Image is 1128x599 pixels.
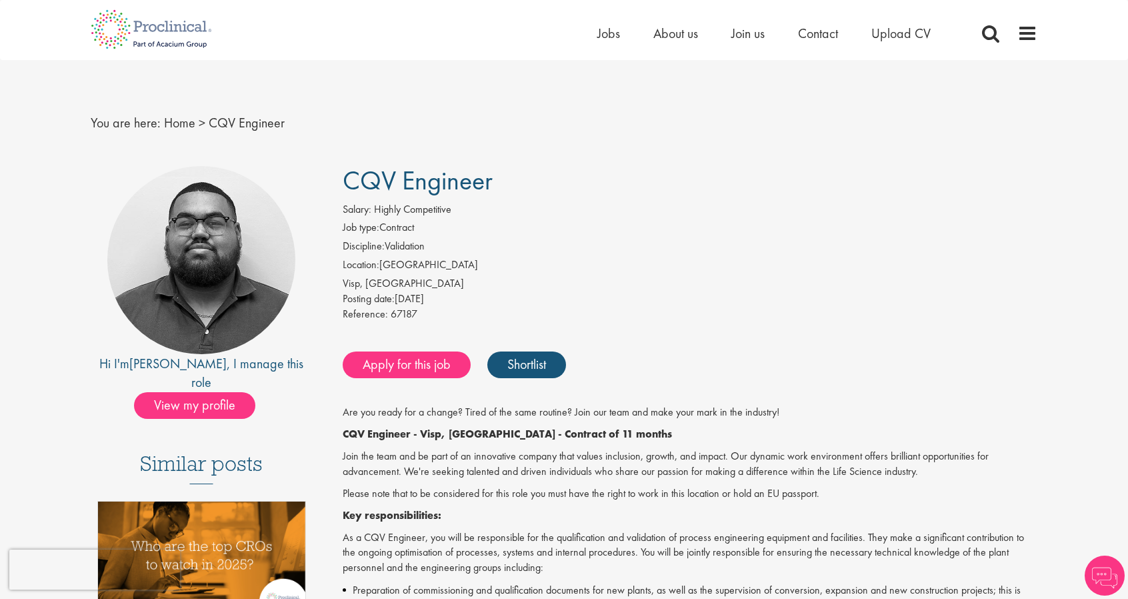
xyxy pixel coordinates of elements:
[343,202,371,217] label: Salary:
[107,166,295,354] img: imeage of recruiter Ashley Bennett
[391,307,417,321] span: 67187
[343,239,385,254] label: Discipline:
[91,354,313,392] div: Hi I'm , I manage this role
[343,307,388,322] label: Reference:
[343,530,1038,576] p: As a CQV Engineer, you will be responsible for the qualification and validation of process engine...
[199,114,205,131] span: >
[374,202,451,216] span: Highly Competitive
[343,427,672,441] strong: CQV Engineer - Visp, [GEOGRAPHIC_DATA] - Contract of 11 months
[9,550,180,590] iframe: reCAPTCHA
[731,25,765,42] a: Join us
[343,220,1038,239] li: Contract
[343,257,379,273] label: Location:
[653,25,698,42] a: About us
[91,114,161,131] span: You are here:
[871,25,931,42] a: Upload CV
[343,405,1038,420] p: Are you ready for a change? Tired of the same routine? Join our team and make your mark in the in...
[129,355,227,372] a: [PERSON_NAME]
[343,291,395,306] span: Posting date:
[134,392,255,419] span: View my profile
[798,25,838,42] a: Contact
[343,449,1038,480] p: Join the team and be part of an innovative company that values inclusion, growth, and impact. Our...
[1085,556,1125,596] img: Chatbot
[597,25,620,42] a: Jobs
[343,220,379,235] label: Job type:
[343,352,471,378] a: Apply for this job
[209,114,285,131] span: CQV Engineer
[343,239,1038,257] li: Validation
[164,114,195,131] a: breadcrumb link
[343,291,1038,307] div: [DATE]
[140,452,263,484] h3: Similar posts
[343,276,1038,291] div: Visp, [GEOGRAPHIC_DATA]
[487,352,566,378] a: Shortlist
[343,486,1038,502] p: Please note that to be considered for this role you must have the right to work in this location ...
[343,163,493,197] span: CQV Engineer
[343,508,441,522] strong: Key responsibilities:
[134,395,269,412] a: View my profile
[343,257,1038,276] li: [GEOGRAPHIC_DATA]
